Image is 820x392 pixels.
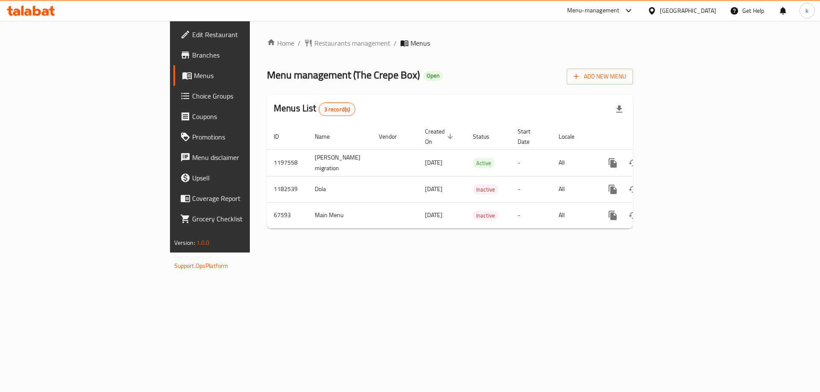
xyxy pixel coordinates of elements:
[173,45,307,65] a: Branches
[173,65,307,86] a: Menus
[596,124,691,150] th: Actions
[173,188,307,209] a: Coverage Report
[425,209,442,221] span: [DATE]
[173,209,307,229] a: Grocery Checklist
[660,6,716,15] div: [GEOGRAPHIC_DATA]
[194,70,300,81] span: Menus
[603,179,623,200] button: more
[609,99,630,119] div: Export file
[192,173,300,183] span: Upsell
[473,210,498,221] div: Inactive
[274,131,290,142] span: ID
[552,149,596,176] td: All
[173,24,307,45] a: Edit Restaurant
[805,6,808,15] span: k
[314,38,390,48] span: Restaurants management
[315,131,341,142] span: Name
[511,176,552,202] td: -
[423,72,443,79] span: Open
[174,237,195,248] span: Version:
[196,237,210,248] span: 1.0.0
[623,179,644,200] button: Change Status
[192,91,300,101] span: Choice Groups
[319,105,355,113] span: 3 record(s)
[192,50,300,60] span: Branches
[304,38,390,48] a: Restaurants management
[173,86,307,106] a: Choice Groups
[574,71,626,82] span: Add New Menu
[511,202,552,228] td: -
[192,111,300,122] span: Coupons
[192,29,300,40] span: Edit Restaurant
[173,127,307,147] a: Promotions
[410,38,430,48] span: Menus
[192,132,300,142] span: Promotions
[173,168,307,188] a: Upsell
[192,214,300,224] span: Grocery Checklist
[308,202,372,228] td: Main Menu
[511,149,552,176] td: -
[274,102,355,116] h2: Menus List
[173,106,307,127] a: Coupons
[559,131,586,142] span: Locale
[319,102,356,116] div: Total records count
[425,126,456,147] span: Created On
[174,252,214,263] span: Get support on:
[623,153,644,173] button: Change Status
[552,202,596,228] td: All
[425,157,442,168] span: [DATE]
[192,152,300,163] span: Menu disclaimer
[473,131,501,142] span: Status
[518,126,542,147] span: Start Date
[567,6,620,16] div: Menu-management
[308,176,372,202] td: Dola
[267,38,633,48] nav: breadcrumb
[173,147,307,168] a: Menu disclaimer
[174,260,228,271] a: Support.OpsPlatform
[425,183,442,195] span: [DATE]
[394,38,397,48] li: /
[308,149,372,176] td: [PERSON_NAME] migration
[603,205,623,226] button: more
[423,71,443,81] div: Open
[192,193,300,203] span: Coverage Report
[473,211,498,221] span: Inactive
[473,184,498,195] div: Inactive
[603,153,623,173] button: more
[473,185,498,195] span: Inactive
[379,131,408,142] span: Vendor
[267,65,420,84] span: Menu management ( The Crepe Box )
[473,158,495,168] span: Active
[552,176,596,202] td: All
[623,205,644,226] button: Change Status
[567,69,633,84] button: Add New Menu
[267,124,691,229] table: enhanced table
